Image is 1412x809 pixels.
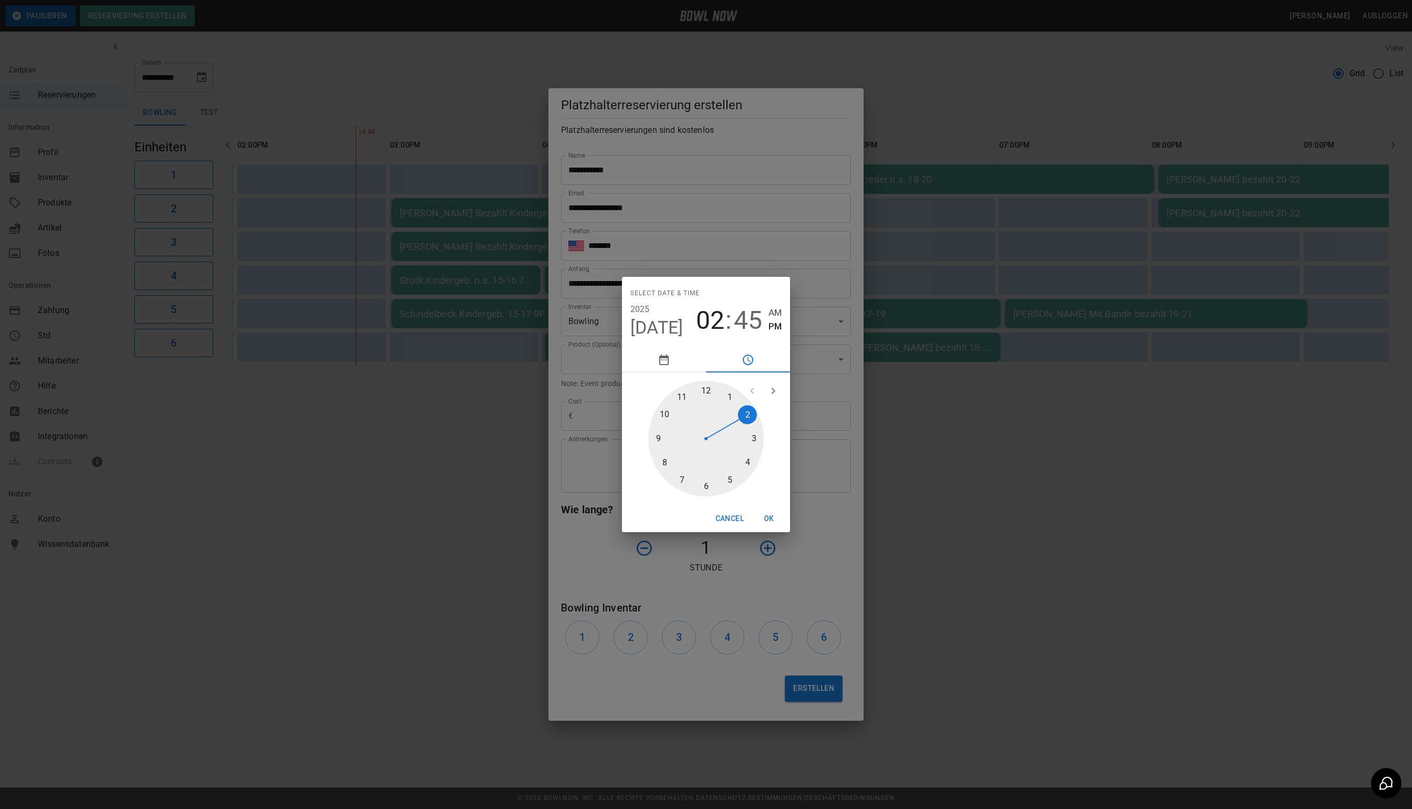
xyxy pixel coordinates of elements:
[752,509,786,528] button: OK
[706,347,790,372] button: pick time
[769,319,782,334] button: PM
[734,306,762,335] button: 45
[711,509,748,528] button: Cancel
[769,306,782,320] button: AM
[630,302,650,317] button: 2025
[725,306,732,335] span: :
[763,380,784,401] button: open next view
[696,306,724,335] button: 02
[630,317,683,339] button: [DATE]
[630,285,700,302] span: Select date & time
[622,347,706,372] button: pick date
